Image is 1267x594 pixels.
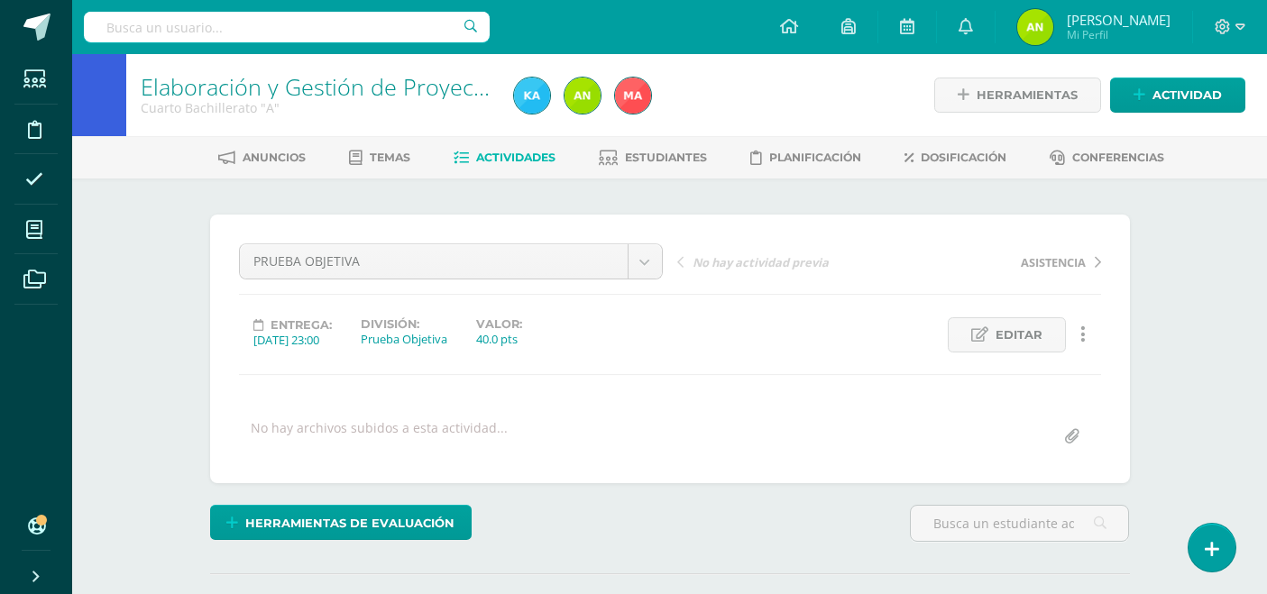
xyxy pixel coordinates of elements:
a: Estudiantes [599,143,707,172]
span: ASISTENCIA [1021,254,1086,270]
a: Temas [349,143,410,172]
label: Valor: [476,317,522,331]
img: 0e30a1b9d0f936b016857a7067cac0ae.png [565,78,601,114]
span: Herramientas de evaluación [245,507,454,540]
span: Herramientas [977,78,1078,112]
div: [DATE] 23:00 [253,332,332,348]
span: Mi Perfil [1067,27,1171,42]
span: Anuncios [243,151,306,164]
a: Conferencias [1050,143,1164,172]
img: 258196113818b181416f1cb94741daed.png [514,78,550,114]
input: Busca un estudiante aquí... [911,506,1128,541]
a: Actividades [454,143,555,172]
div: 40.0 pts [476,331,522,347]
span: Conferencias [1072,151,1164,164]
img: 0e30a1b9d0f936b016857a7067cac0ae.png [1017,9,1053,45]
img: 0183f867e09162c76e2065f19ee79ccf.png [615,78,651,114]
span: Dosificación [921,151,1006,164]
a: Planificación [750,143,861,172]
label: División: [361,317,447,331]
span: No hay actividad previa [693,254,829,270]
a: Herramientas [934,78,1101,113]
span: Editar [996,318,1042,352]
span: [PERSON_NAME] [1067,11,1171,29]
span: Planificación [769,151,861,164]
span: Entrega: [271,318,332,332]
a: Herramientas de evaluación [210,505,472,540]
span: Actividad [1152,78,1222,112]
a: Dosificación [904,143,1006,172]
div: Cuarto Bachillerato 'A' [141,99,492,116]
div: Prueba Objetiva [361,331,447,347]
span: Temas [370,151,410,164]
a: ASISTENCIA [889,252,1101,270]
input: Busca un usuario... [84,12,490,42]
a: Anuncios [218,143,306,172]
span: PRUEBA OBJETIVA [253,244,614,279]
span: Estudiantes [625,151,707,164]
a: Actividad [1110,78,1245,113]
span: Actividades [476,151,555,164]
div: No hay archivos subidos a esta actividad... [251,419,508,454]
a: PRUEBA OBJETIVA [240,244,662,279]
a: Elaboración y Gestión de Proyectos [141,71,505,102]
h1: Elaboración y Gestión de Proyectos [141,74,492,99]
